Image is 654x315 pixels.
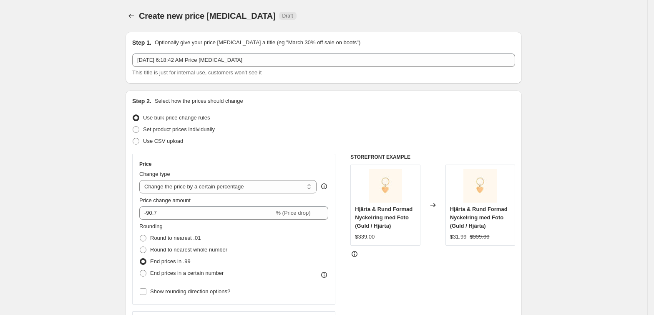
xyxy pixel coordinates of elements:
[150,258,191,264] span: End prices in .99
[150,235,201,241] span: Round to nearest .01
[276,210,310,216] span: % (Price drop)
[139,161,151,168] h3: Price
[463,169,497,203] img: 231-productimage-gold_aeabf5e6-9457-4098-9f26-0f429b8e9e2c_80x.jpg
[132,53,515,67] input: 30% off holiday sale
[143,126,215,132] span: Set product prices individually
[155,38,360,47] p: Optionally give your price [MEDICAL_DATA] a title (eg "March 30% off sale on boots")
[355,233,375,241] div: $339.00
[450,206,508,229] span: Hjärta & Rund Formad Nyckelring med Foto (Guld / Hjärta)
[139,206,274,220] input: -15
[369,169,402,203] img: 231-productimage-gold_aeabf5e6-9457-4098-9f26-0f429b8e9e2c_80x.jpg
[350,154,515,160] h6: STOREFRONT EXAMPLE
[132,69,262,76] span: This title is just for internal use, customers won't see it
[139,223,163,229] span: Rounding
[470,233,489,241] strike: $339.00
[132,38,151,47] h2: Step 1.
[143,114,210,121] span: Use bulk price change rules
[139,171,170,177] span: Change type
[450,233,467,241] div: $31.99
[139,11,276,20] span: Create new price [MEDICAL_DATA]
[355,206,413,229] span: Hjärta & Rund Formad Nyckelring med Foto (Guld / Hjärta)
[150,246,227,253] span: Round to nearest whole number
[282,13,293,19] span: Draft
[132,97,151,105] h2: Step 2.
[150,270,224,276] span: End prices in a certain number
[143,138,183,144] span: Use CSV upload
[150,288,230,295] span: Show rounding direction options?
[155,97,243,105] p: Select how the prices should change
[139,197,191,203] span: Price change amount
[320,182,328,191] div: help
[126,10,137,22] button: Price change jobs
